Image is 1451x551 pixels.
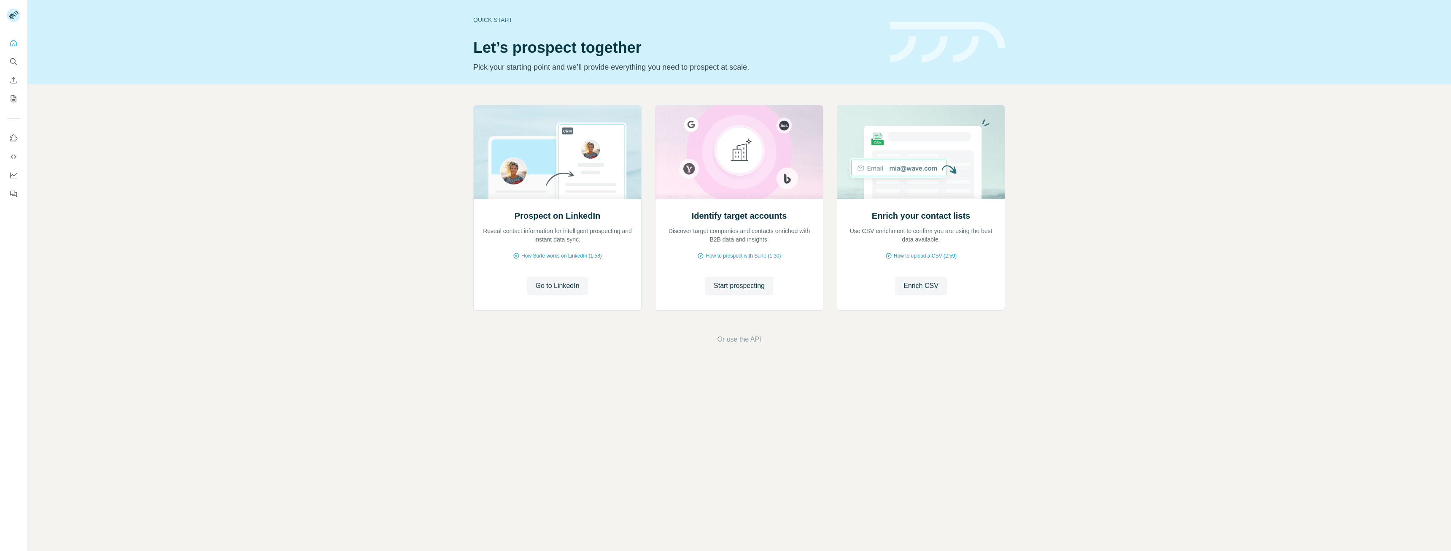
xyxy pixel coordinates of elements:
div: Quick start [473,16,880,24]
button: Enrich CSV [7,73,20,88]
h2: Prospect on LinkedIn [515,210,600,222]
button: Start prospecting [705,277,773,295]
h2: Enrich your contact lists [872,210,970,222]
p: Reveal contact information for intelligent prospecting and instant data sync. [482,227,633,244]
img: Identify target accounts [655,105,823,199]
img: banner [890,22,1005,63]
button: Or use the API [717,334,761,345]
h2: Identify target accounts [692,210,787,222]
span: How to prospect with Surfe (1:30) [706,252,781,260]
button: Use Surfe API [7,149,20,164]
button: My lists [7,91,20,106]
p: Discover target companies and contacts enriched with B2B data and insights. [664,227,815,244]
span: Start prospecting [714,281,765,291]
button: Use Surfe on LinkedIn [7,130,20,146]
button: Enrich CSV [895,277,947,295]
img: Prospect on LinkedIn [473,105,642,199]
p: Use CSV enrichment to confirm you are using the best data available. [846,227,996,244]
button: Dashboard [7,168,20,183]
button: Feedback [7,186,20,201]
button: Search [7,54,20,69]
h1: Let’s prospect together [473,39,880,56]
button: Quick start [7,35,20,51]
span: Enrich CSV [904,281,939,291]
p: Pick your starting point and we’ll provide everything you need to prospect at scale. [473,61,880,73]
button: Go to LinkedIn [527,277,588,295]
span: How Surfe works on LinkedIn (1:58) [521,252,602,260]
span: Go to LinkedIn [535,281,579,291]
img: Enrich your contact lists [837,105,1005,199]
span: How to upload a CSV (2:59) [894,252,957,260]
